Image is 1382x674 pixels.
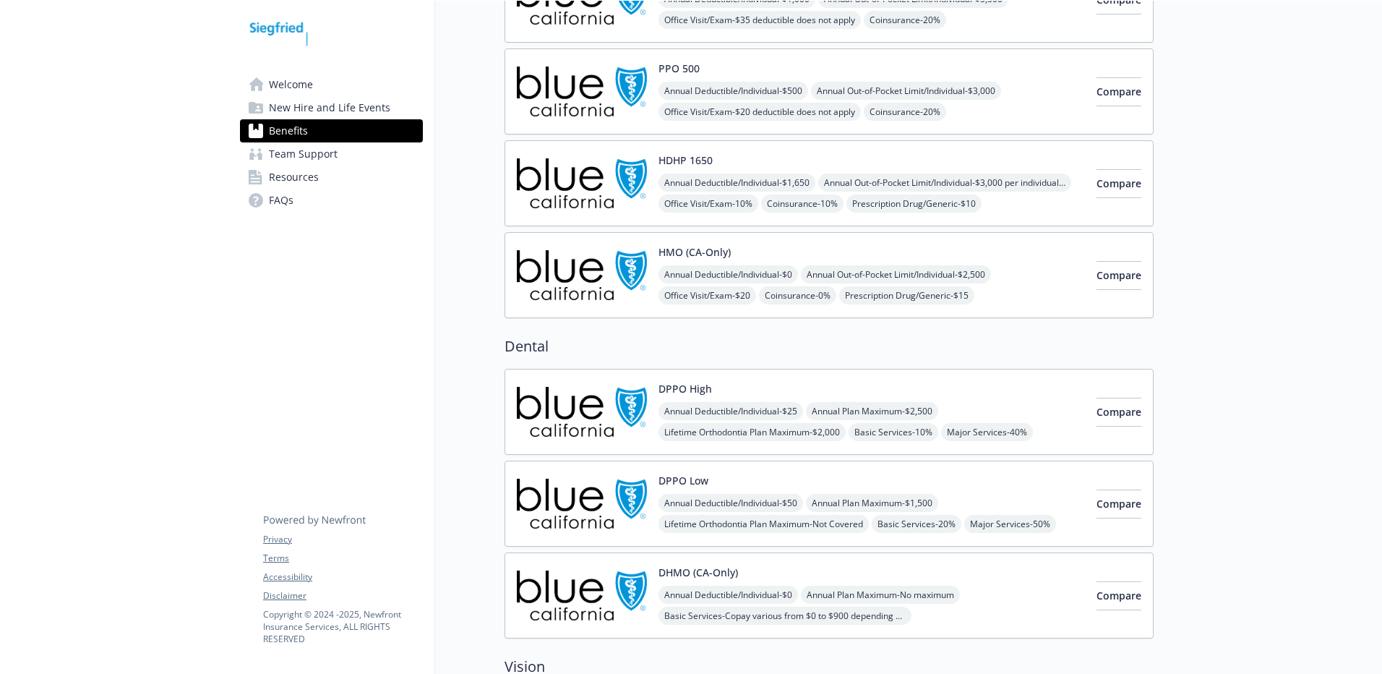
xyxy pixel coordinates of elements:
[658,265,798,283] span: Annual Deductible/Individual - $0
[1096,398,1141,427] button: Compare
[658,473,708,488] button: DPPO Low
[658,195,758,213] span: Office Visit/Exam - 10%
[517,381,647,443] img: Blue Shield of California carrier logo
[864,103,946,121] span: Coinsurance - 20%
[505,336,1154,357] h2: Dental
[941,423,1033,441] span: Major Services - 40%
[849,423,938,441] span: Basic Services - 10%
[517,61,647,122] img: Blue Shield of California carrier logo
[761,195,844,213] span: Coinsurance - 10%
[517,153,647,214] img: Blue Shield of California carrier logo
[658,515,869,533] span: Lifetime Orthodontia Plan Maximum - Not Covered
[1096,261,1141,290] button: Compare
[240,142,423,166] a: Team Support
[1096,85,1141,98] span: Compare
[269,189,293,212] span: FAQs
[1096,176,1141,190] span: Compare
[801,265,991,283] span: Annual Out-of-Pocket Limit/Individual - $2,500
[263,533,422,546] a: Privacy
[658,174,815,192] span: Annual Deductible/Individual - $1,650
[1096,497,1141,511] span: Compare
[806,494,938,512] span: Annual Plan Maximum - $1,500
[1096,589,1141,602] span: Compare
[240,189,423,212] a: FAQs
[1096,405,1141,419] span: Compare
[658,61,700,76] button: PPO 500
[759,286,836,304] span: Coinsurance - 0%
[801,586,960,604] span: Annual Plan Maximum - No maximum
[658,244,731,260] button: HMO (CA-Only)
[1096,77,1141,106] button: Compare
[658,494,803,512] span: Annual Deductible/Individual - $50
[658,11,861,29] span: Office Visit/Exam - $35 deductible does not apply
[269,142,338,166] span: Team Support
[263,571,422,584] a: Accessibility
[658,565,738,580] button: DHMO (CA-Only)
[240,166,423,189] a: Resources
[658,153,713,168] button: HDHP 1650
[269,73,313,96] span: Welcome
[964,515,1056,533] span: Major Services - 50%
[263,608,422,645] p: Copyright © 2024 - 2025 , Newfront Insurance Services, ALL RIGHTS RESERVED
[1096,581,1141,610] button: Compare
[269,119,308,142] span: Benefits
[269,96,390,119] span: New Hire and Life Events
[658,381,712,396] button: DPPO High
[240,119,423,142] a: Benefits
[872,515,961,533] span: Basic Services - 20%
[658,103,861,121] span: Office Visit/Exam - $20 deductible does not apply
[658,586,798,604] span: Annual Deductible/Individual - $0
[658,607,911,625] span: Basic Services - Copay various from $0 to $900 depending on specific services
[818,174,1071,192] span: Annual Out-of-Pocket Limit/Individual - $3,000 per individual / $3,500 per family member
[517,473,647,534] img: Blue Shield of California carrier logo
[658,286,756,304] span: Office Visit/Exam - $20
[658,402,803,420] span: Annual Deductible/Individual - $25
[263,552,422,565] a: Terms
[517,244,647,306] img: Blue Shield of California carrier logo
[240,96,423,119] a: New Hire and Life Events
[1096,490,1141,519] button: Compare
[1096,268,1141,282] span: Compare
[269,166,319,189] span: Resources
[846,195,982,213] span: Prescription Drug/Generic - $10
[658,82,808,100] span: Annual Deductible/Individual - $500
[240,73,423,96] a: Welcome
[806,402,938,420] span: Annual Plan Maximum - $2,500
[839,286,974,304] span: Prescription Drug/Generic - $15
[811,82,1001,100] span: Annual Out-of-Pocket Limit/Individual - $3,000
[1096,169,1141,198] button: Compare
[864,11,946,29] span: Coinsurance - 20%
[658,423,846,441] span: Lifetime Orthodontia Plan Maximum - $2,000
[517,565,647,626] img: Blue Shield of California carrier logo
[263,589,422,602] a: Disclaimer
